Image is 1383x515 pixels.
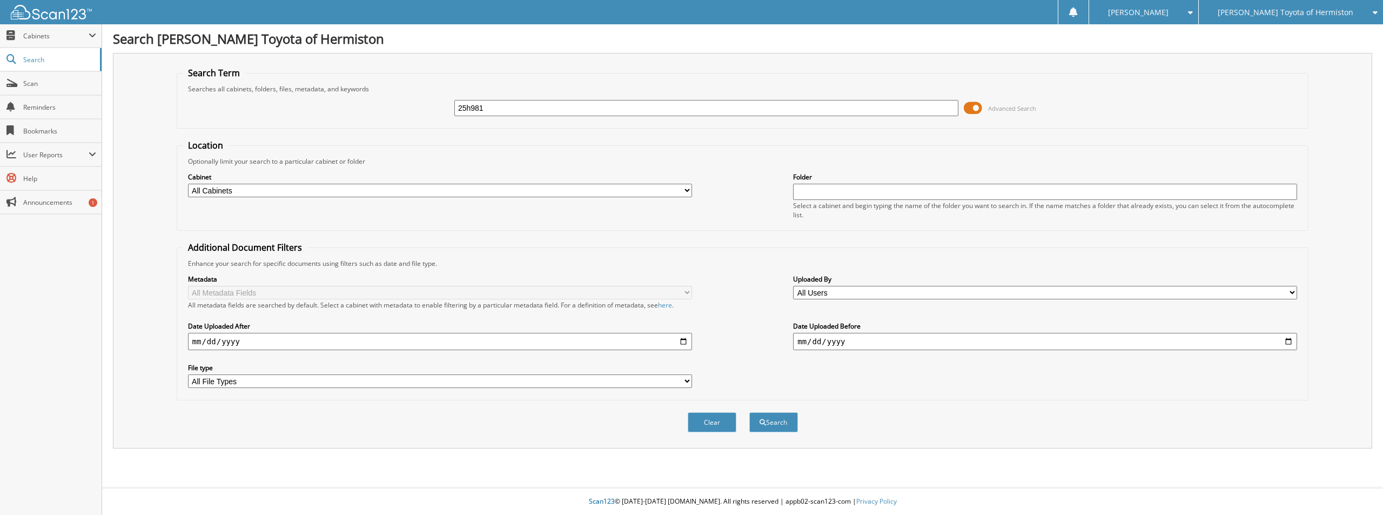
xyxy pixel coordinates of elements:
[188,333,692,350] input: start
[23,150,89,159] span: User Reports
[23,79,96,88] span: Scan
[793,275,1297,284] label: Uploaded By
[23,198,96,207] span: Announcements
[89,198,97,207] div: 1
[23,174,96,183] span: Help
[23,31,89,41] span: Cabinets
[188,322,692,331] label: Date Uploaded After
[793,172,1297,182] label: Folder
[183,157,1303,166] div: Optionally limit your search to a particular cabinet or folder
[793,322,1297,331] label: Date Uploaded Before
[658,300,672,310] a: here
[688,412,736,432] button: Clear
[188,300,692,310] div: All metadata fields are searched by default. Select a cabinet with metadata to enable filtering b...
[183,259,1303,268] div: Enhance your search for specific documents using filters such as date and file type.
[183,67,245,79] legend: Search Term
[183,84,1303,93] div: Searches all cabinets, folders, files, metadata, and keywords
[188,172,692,182] label: Cabinet
[589,497,615,506] span: Scan123
[988,104,1036,112] span: Advanced Search
[102,489,1383,515] div: © [DATE]-[DATE] [DOMAIN_NAME]. All rights reserved | appb02-scan123-com |
[23,126,96,136] span: Bookmarks
[856,497,897,506] a: Privacy Policy
[793,333,1297,350] input: end
[793,201,1297,219] div: Select a cabinet and begin typing the name of the folder you want to search in. If the name match...
[183,139,229,151] legend: Location
[1108,9,1169,16] span: [PERSON_NAME]
[188,275,692,284] label: Metadata
[23,55,95,64] span: Search
[1218,9,1353,16] span: [PERSON_NAME] Toyota of Hermiston
[23,103,96,112] span: Reminders
[183,242,307,253] legend: Additional Document Filters
[749,412,798,432] button: Search
[188,363,692,372] label: File type
[113,30,1372,48] h1: Search [PERSON_NAME] Toyota of Hermiston
[11,5,92,19] img: scan123-logo-white.svg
